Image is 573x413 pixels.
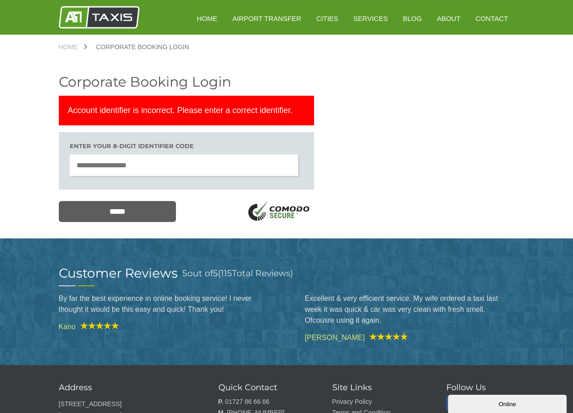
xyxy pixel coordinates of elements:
[182,267,293,280] h3: out of ( Total Reviews)
[182,268,187,279] span: 5
[70,143,303,149] h3: Enter your 8-digit Identifier code
[305,333,515,341] cite: [PERSON_NAME]
[365,333,408,340] img: A1 Taxis Review
[59,286,268,322] blockquote: By far the best experience in online booking service! I never thought it would be this easy and q...
[469,7,514,30] a: Contact
[310,7,345,30] a: Cities
[59,383,196,392] h3: Address
[226,7,308,30] a: Airport Transfer
[76,322,119,329] img: A1 Taxis Review
[59,44,87,50] a: Home
[332,398,372,405] a: Privacy Policy
[430,7,467,30] a: About
[218,383,310,392] h3: Quick Contact
[213,268,218,279] span: 5
[347,7,394,30] a: Services
[59,96,314,125] p: Account identifier is incorrect. Please enter a correct identifier.
[87,44,198,50] a: Corporate Booking Login
[221,268,232,279] span: 115
[59,6,139,29] img: A1 Taxis
[59,322,268,330] cite: Kano
[59,75,314,89] h2: Corporate Booking Login
[448,393,568,413] iframe: chat widget
[332,383,423,392] h3: Site Links
[191,7,224,30] a: HOME
[446,396,461,411] img: A1 Taxis
[446,383,515,392] h3: Follow Us
[225,398,269,405] a: 01727 86 66 66
[59,267,178,279] h2: Customer Reviews
[305,286,515,333] blockquote: Excellent & very efficient service. My wife ordered a taxi last week it was quick & car was very ...
[245,201,314,223] img: SSL Logo
[218,398,223,405] strong: P.
[397,7,428,30] a: Blog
